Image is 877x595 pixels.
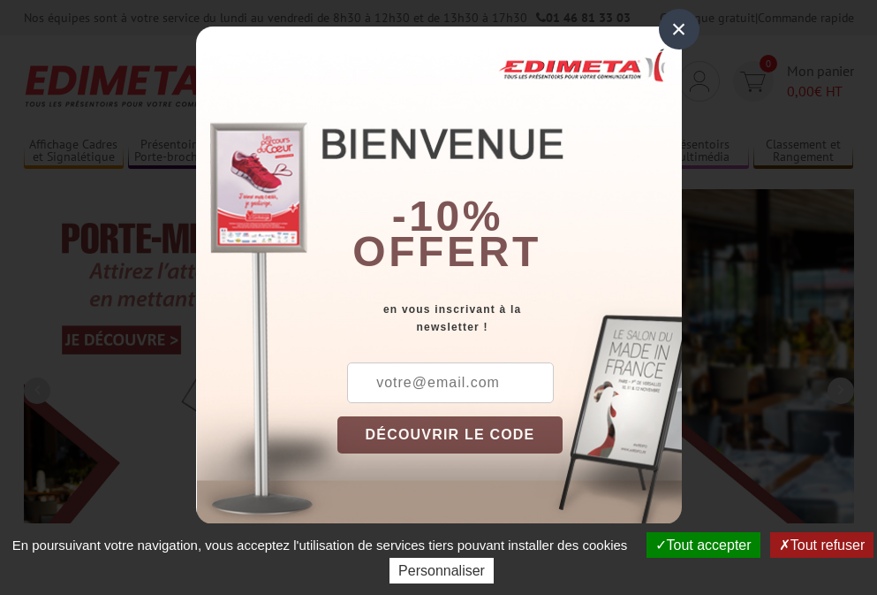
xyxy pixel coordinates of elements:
[392,193,503,240] b: -10%
[770,532,873,558] button: Tout refuser
[352,228,541,275] font: offert
[347,362,554,403] input: votre@email.com
[389,558,494,584] button: Personnaliser (fenêtre modale)
[659,9,699,50] div: ×
[337,301,682,336] div: en vous inscrivant à la newsletter !
[646,532,760,558] button: Tout accepter
[337,416,563,454] button: DÉCOUVRIR LE CODE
